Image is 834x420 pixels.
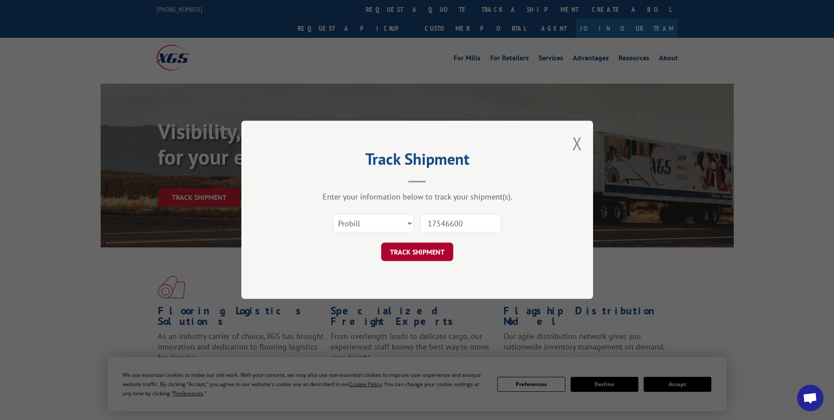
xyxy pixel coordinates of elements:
div: Open chat [797,385,823,411]
input: Number(s) [420,214,501,233]
div: Enter your information below to track your shipment(s). [285,192,549,202]
button: TRACK SHIPMENT [381,243,453,262]
button: Close modal [572,132,582,155]
h2: Track Shipment [285,153,549,169]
